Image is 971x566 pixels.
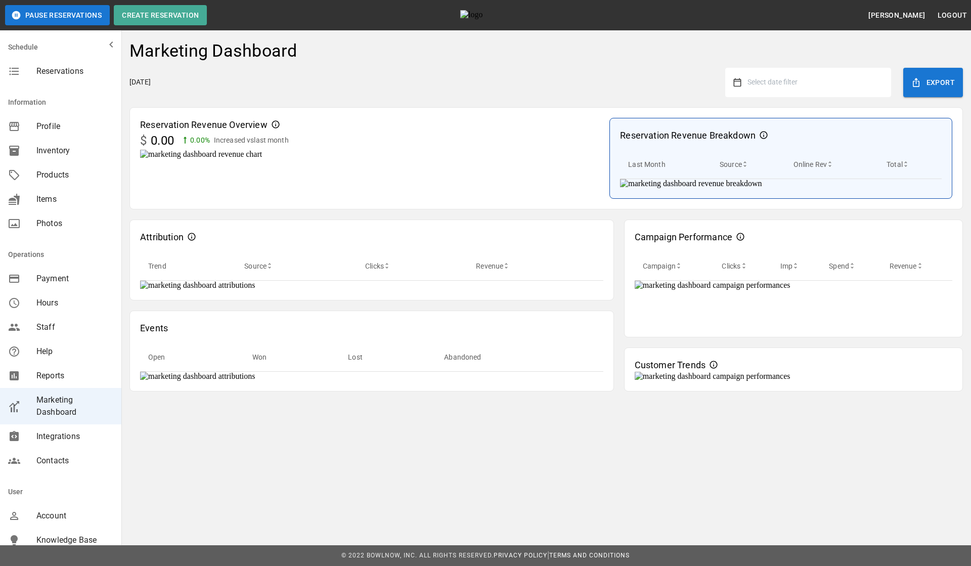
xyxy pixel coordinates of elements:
span: Help [36,345,113,358]
button: Pause Reservations [5,5,110,25]
svg: Campaign Performance [736,233,744,241]
p: Reservation Revenue Breakdown [620,128,756,142]
th: Revenue [468,252,603,281]
p: 0.00 [151,132,174,150]
table: sticky table [140,343,603,372]
button: [PERSON_NAME] [864,6,929,25]
th: Trend [140,252,236,281]
span: Payment [36,273,113,285]
h4: Marketing Dashboard [129,40,297,62]
img: marketing dashboard campaign performances [635,281,952,290]
p: Campaign Performance [635,230,732,244]
img: marketing dashboard revenue breakdown [620,179,942,188]
span: Hours [36,297,113,309]
span: Integrations [36,430,113,443]
button: Export [903,68,963,97]
th: Abandoned [436,343,603,372]
span: Account [36,510,113,522]
th: Open [140,343,244,372]
svg: Customer Trends [710,361,718,369]
span: Reports [36,370,113,382]
th: Revenue [881,252,952,281]
th: Last Month [620,150,712,179]
span: Reservations [36,65,113,77]
button: Logout [934,6,971,25]
span: Photos [36,217,113,230]
th: Source [236,252,357,281]
button: Create Reservation [114,5,207,25]
p: Attribution [140,230,184,244]
span: Profile [36,120,113,133]
th: Campaign [635,252,714,281]
p: 0.00 % [190,135,210,146]
button: Select date filter [741,73,883,92]
th: Total [878,150,942,179]
span: Items [36,193,113,205]
p: Reservation Revenue Overview [140,118,268,132]
table: sticky table [635,252,952,281]
svg: Reservation Revenue Overview [272,120,280,128]
span: Marketing Dashboard [36,394,113,418]
th: Lost [340,343,436,372]
img: marketing dashboard campaign performances [635,372,952,381]
p: Events [140,321,168,335]
span: Staff [36,321,113,333]
svg: Reservation Revenue Breakdown [760,131,768,139]
a: Privacy Policy [494,552,547,559]
th: Won [244,343,340,372]
p: [DATE] [129,77,151,88]
a: Terms and Conditions [549,552,630,559]
p: Increased vs last month [214,135,289,146]
span: Products [36,169,113,181]
img: marketing dashboard attributions [140,281,603,290]
span: Inventory [36,145,113,157]
p: $ [140,132,147,150]
img: logo [460,10,516,20]
table: sticky table [620,150,942,179]
svg: Attribution [188,233,196,241]
span: Select date filter [747,78,798,86]
img: marketing dashboard attributions [140,372,603,381]
th: Online Rev [785,150,878,179]
table: sticky table [140,252,603,281]
th: Imp [772,252,821,281]
p: Customer Trends [635,358,706,372]
th: Source [712,150,785,179]
img: marketing dashboard revenue chart [140,150,599,159]
span: © 2022 BowlNow, Inc. All Rights Reserved. [341,552,494,559]
th: Clicks [714,252,772,281]
span: Knowledge Base [36,534,113,546]
th: Spend [821,252,881,281]
span: Contacts [36,455,113,467]
th: Clicks [357,252,468,281]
